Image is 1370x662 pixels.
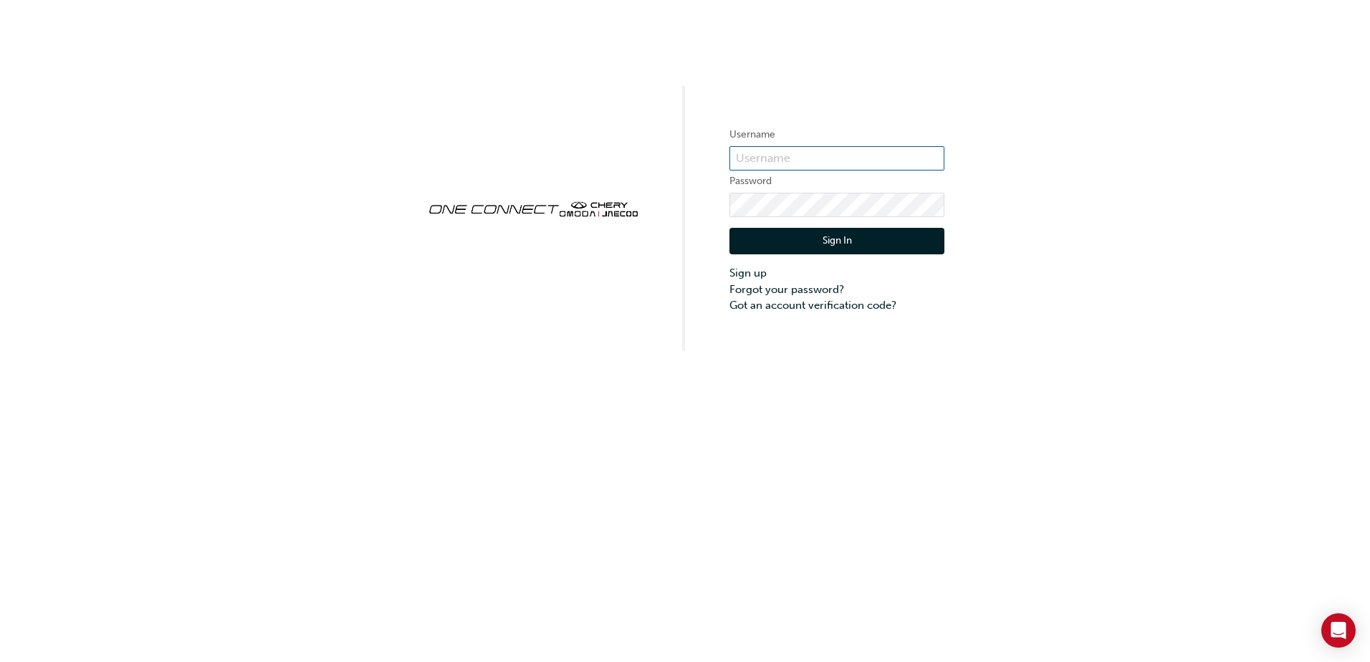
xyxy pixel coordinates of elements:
label: Password [729,173,944,190]
a: Forgot your password? [729,282,944,298]
a: Sign up [729,265,944,282]
div: Open Intercom Messenger [1321,613,1356,648]
a: Got an account verification code? [729,297,944,314]
label: Username [729,126,944,143]
img: oneconnect [426,189,641,226]
input: Username [729,146,944,171]
button: Sign In [729,228,944,255]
